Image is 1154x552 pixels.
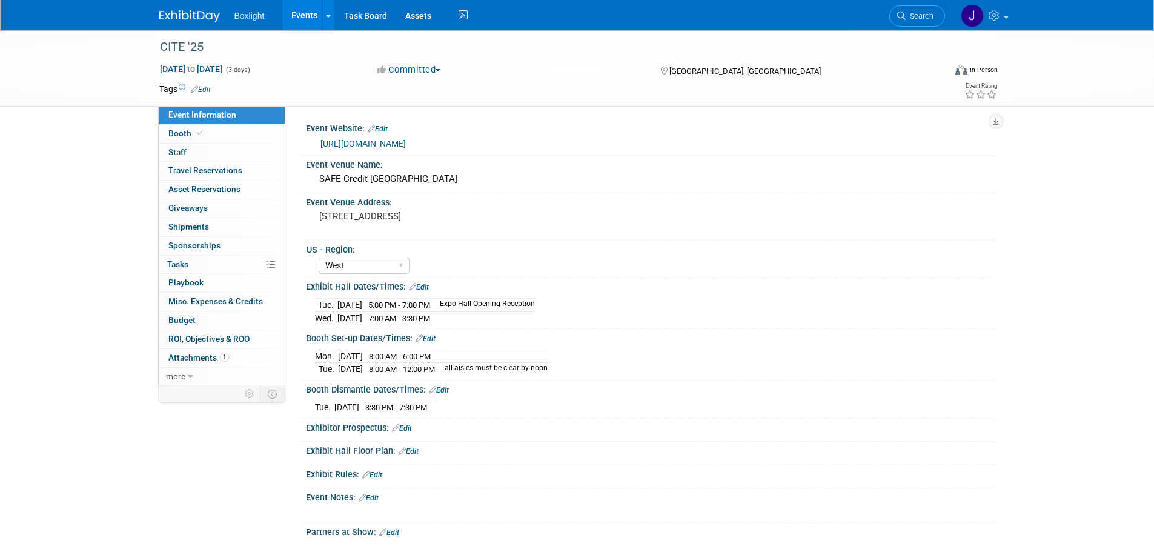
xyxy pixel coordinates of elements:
span: Budget [168,315,196,325]
a: Event Information [159,106,285,124]
td: Mon. [315,350,338,363]
a: Misc. Expenses & Credits [159,293,285,311]
a: Budget [159,311,285,330]
span: (3 days) [225,66,250,74]
div: Exhibit Hall Dates/Times: [306,278,995,293]
span: Sponsorships [168,241,221,250]
a: Tasks [159,256,285,274]
td: [DATE] [337,311,362,324]
span: 5:00 PM - 7:00 PM [368,301,430,310]
a: Travel Reservations [159,162,285,180]
span: Staff [168,147,187,157]
a: Attachments1 [159,349,285,367]
td: Tue. [315,401,334,414]
button: Committed [373,64,445,76]
span: Playbook [168,278,204,287]
div: Event Notes: [306,488,995,504]
span: Tasks [167,259,188,269]
a: Edit [362,471,382,479]
a: Asset Reservations [159,181,285,199]
a: Sponsorships [159,237,285,255]
span: Attachments [168,353,229,362]
a: Edit [359,494,379,502]
span: [DATE] [DATE] [159,64,223,75]
div: Booth Set-up Dates/Times: [306,329,995,345]
a: Search [889,5,945,27]
div: Event Venue Address: [306,193,995,208]
td: Tue. [315,363,338,376]
span: 8:00 AM - 12:00 PM [369,365,435,374]
a: Edit [191,85,211,94]
div: US - Region: [307,241,990,256]
div: Event Venue Name: [306,156,995,171]
a: Giveaways [159,199,285,218]
div: In-Person [969,65,998,75]
a: Booth [159,125,285,143]
div: Event Rating [964,83,997,89]
span: Travel Reservations [168,165,242,175]
a: [URL][DOMAIN_NAME] [320,139,406,148]
td: [DATE] [338,350,363,363]
td: all aisles must be clear by noon [437,363,548,376]
td: Personalize Event Tab Strip [239,386,260,402]
td: Toggle Event Tabs [260,386,285,402]
span: Search [906,12,933,21]
div: SAFE Credit [GEOGRAPHIC_DATA] [315,170,986,188]
span: [GEOGRAPHIC_DATA], [GEOGRAPHIC_DATA] [669,67,821,76]
span: to [185,64,197,74]
td: Tags [159,83,211,95]
img: ExhibitDay [159,10,220,22]
span: Shipments [168,222,209,231]
div: Event Website: [306,119,995,135]
span: Event Information [168,110,236,119]
td: [DATE] [337,298,362,311]
a: Edit [409,283,429,291]
span: 1 [220,353,229,362]
a: more [159,368,285,386]
td: Expo Hall Opening Reception [433,298,535,311]
span: 7:00 AM - 3:30 PM [368,314,430,323]
div: CITE '25 [156,36,927,58]
div: Event Format [874,63,998,81]
span: Boxlight [234,11,265,21]
span: Giveaways [168,203,208,213]
td: Wed. [315,311,337,324]
pre: [STREET_ADDRESS] [319,211,580,222]
div: Exhibitor Prospectus: [306,419,995,434]
span: ROI, Objectives & ROO [168,334,250,344]
a: Edit [416,334,436,343]
a: ROI, Objectives & ROO [159,330,285,348]
a: Staff [159,144,285,162]
td: [DATE] [338,363,363,376]
span: Misc. Expenses & Credits [168,296,263,306]
i: Booth reservation complete [197,130,203,136]
img: Format-Inperson.png [955,65,967,75]
a: Playbook [159,274,285,292]
a: Edit [368,125,388,133]
div: Partners at Show: [306,523,995,539]
span: 3:30 PM - 7:30 PM [365,403,427,412]
td: [DATE] [334,401,359,414]
div: Booth Dismantle Dates/Times: [306,381,995,396]
a: Edit [379,528,399,537]
a: Edit [429,386,449,394]
span: more [166,371,185,381]
div: Exhibit Rules: [306,465,995,481]
span: 8:00 AM - 6:00 PM [369,352,431,361]
img: Jean Knight [961,4,984,27]
span: Booth [168,128,205,138]
a: Edit [392,424,412,433]
a: Edit [399,447,419,456]
td: Tue. [315,298,337,311]
a: Shipments [159,218,285,236]
span: Asset Reservations [168,184,240,194]
div: Exhibit Hall Floor Plan: [306,442,995,457]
